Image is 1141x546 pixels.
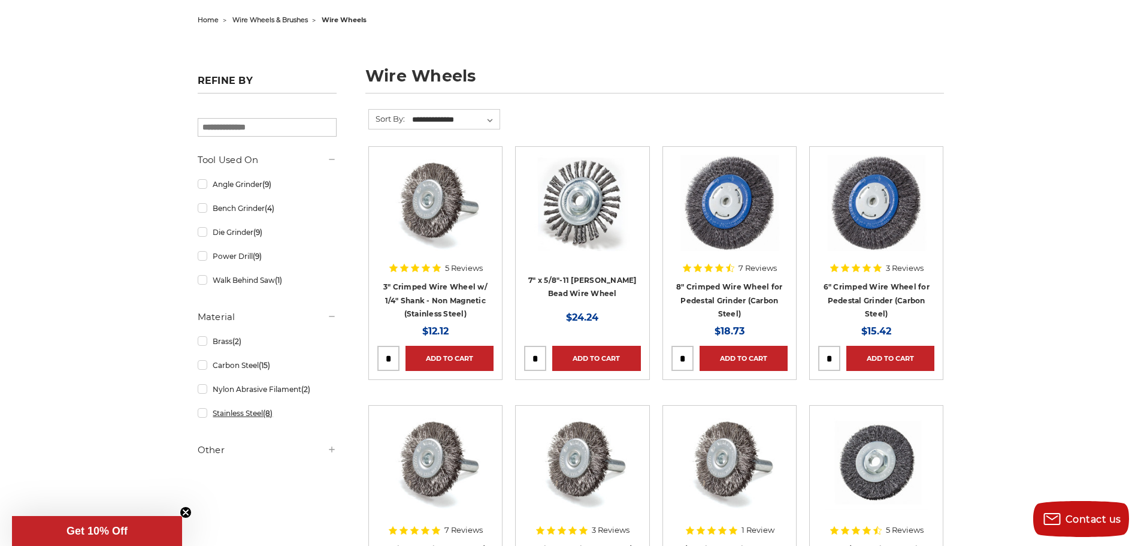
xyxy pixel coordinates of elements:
a: Die Grinder [198,222,337,243]
a: Bench Grinder [198,198,337,219]
span: (4) [265,204,274,213]
a: 3" Crimped Wire Wheel w/ 1/4" Shank - Non Magnetic (Stainless Steel) [383,282,488,318]
span: (1) [275,276,282,285]
a: 6" Crimped Wire Wheel for Pedestal Grinder [818,155,934,272]
a: 6" Crimped Wire Wheel for Pedestal Grinder (Carbon Steel) [824,282,930,318]
img: 7" x 5/8"-11 Stringer Bead Wire Wheel [534,155,630,251]
img: Crimped Wire Wheel with Shank [682,414,777,510]
span: (9) [253,252,262,261]
span: (2) [301,385,310,394]
a: Walk Behind Saw [198,270,337,291]
img: 6" Crimped Wire Wheel for Pedestal Grinder [826,155,927,251]
button: Close teaser [180,506,192,518]
span: (9) [253,228,262,237]
a: Power Drill [198,246,337,267]
span: wire wheels [322,16,367,24]
span: 3 Reviews [886,264,924,272]
h5: Refine by [198,75,337,93]
span: $24.24 [566,312,598,323]
a: Brass [198,331,337,352]
img: Crimped Wire Wheel with Shank Non Magnetic [388,155,483,251]
span: 5 Reviews [886,526,924,534]
img: 4" x 5/8"-11 Crimped Wire Wheel Brush (Carbon Steel) [825,414,928,510]
span: 7 Reviews [444,526,483,534]
a: Crimped Wire Wheel with Shank Non Magnetic [377,155,494,272]
span: 7 Reviews [739,264,777,272]
a: Add to Cart [700,346,788,371]
span: $15.42 [861,325,891,337]
span: $12.12 [422,325,449,337]
div: Get 10% OffClose teaser [12,516,182,546]
a: wire wheels & brushes [232,16,308,24]
a: Add to Cart [846,346,934,371]
a: Nylon Abrasive Filament [198,379,337,400]
a: 7" x 5/8"-11 [PERSON_NAME] Bead Wire Wheel [528,276,637,298]
span: 3 Reviews [592,526,629,534]
span: Contact us [1066,514,1121,525]
a: Angle Grinder [198,174,337,195]
span: (8) [263,409,273,418]
h1: wire wheels [365,68,944,93]
span: (2) [232,337,241,346]
span: (15) [259,361,270,370]
img: Crimped Wire Wheel with Shank [534,414,630,510]
a: 8" Crimped Wire Wheel for Pedestal Grinder (Carbon Steel) [676,282,782,318]
img: Crimped Wire Wheel with Shank [388,414,483,510]
a: Crimped Wire Wheel with Shank [377,414,494,530]
span: (9) [262,180,271,189]
a: home [198,16,219,24]
span: 5 Reviews [445,264,483,272]
h5: Other [198,443,337,457]
span: $18.73 [715,325,744,337]
a: Stainless Steel [198,403,337,424]
h5: Tool Used On [198,153,337,167]
a: 4" x 5/8"-11 Crimped Wire Wheel Brush (Carbon Steel) [818,414,934,530]
a: Crimped Wire Wheel with Shank [524,414,640,530]
label: Sort By: [369,110,405,128]
h5: Material [198,310,337,324]
a: Add to Cart [552,346,640,371]
a: 8" Crimped Wire Wheel for Pedestal Grinder [671,155,788,272]
a: Crimped Wire Wheel with Shank [671,414,788,530]
img: 8" Crimped Wire Wheel for Pedestal Grinder [679,155,780,251]
button: Contact us [1033,501,1129,537]
a: Add to Cart [405,346,494,371]
span: Get 10% Off [66,525,128,537]
a: Carbon Steel [198,355,337,376]
select: Sort By: [410,111,500,129]
span: 1 Review [742,526,774,534]
a: 7" x 5/8"-11 Stringer Bead Wire Wheel [524,155,640,272]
